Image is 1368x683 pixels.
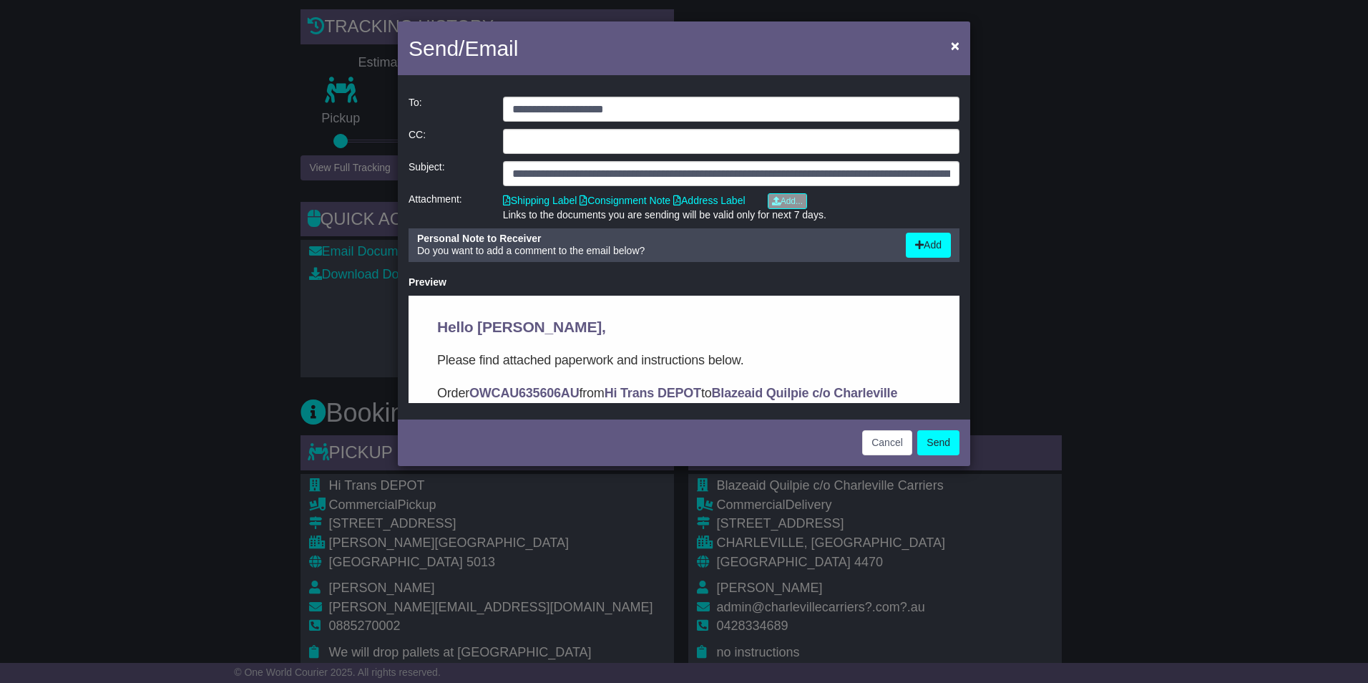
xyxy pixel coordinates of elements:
a: Address Label [673,195,746,206]
p: Please find attached paperwork and instructions below. [29,54,522,74]
button: Send [917,430,959,455]
button: Add [906,233,951,258]
a: Consignment Note [580,195,670,206]
span: Hello [PERSON_NAME], [29,23,197,39]
div: Preview [409,276,959,289]
strong: Hi Trans DEPOT [196,90,293,105]
button: Close [944,31,967,60]
a: Add... [768,193,807,209]
span: × [951,37,959,54]
a: Shipping Label [503,195,577,206]
strong: OWCAU635606AU [61,90,170,105]
h4: Send/Email [409,32,518,64]
div: To: [401,97,496,122]
div: Personal Note to Receiver [417,233,891,245]
div: CC: [401,129,496,154]
p: Order from to . In this email you’ll find important information about your order, and what you ne... [29,87,522,147]
div: Attachment: [401,193,496,221]
div: Do you want to add a comment to the email below? [410,233,899,258]
button: Cancel [862,430,912,455]
div: Subject: [401,161,496,186]
div: Links to the documents you are sending will be valid only for next 7 days. [503,209,959,221]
